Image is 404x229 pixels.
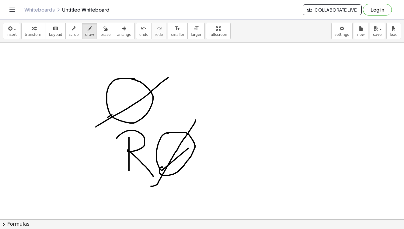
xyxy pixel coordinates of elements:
[386,23,401,39] button: load
[308,7,357,12] span: Collaborate Live
[49,32,62,37] span: keypad
[69,32,79,37] span: scrub
[191,32,201,37] span: larger
[155,32,163,37] span: redo
[373,32,381,37] span: save
[65,23,82,39] button: scrub
[21,23,46,39] button: transform
[3,23,20,39] button: insert
[193,25,199,32] i: format_size
[171,32,184,37] span: smaller
[24,7,55,13] a: Whiteboards
[141,25,147,32] i: undo
[7,5,17,15] button: Toggle navigation
[97,23,114,39] button: erase
[175,25,180,32] i: format_size
[390,32,398,37] span: load
[370,23,385,39] button: save
[168,23,188,39] button: format_sizesmaller
[85,32,94,37] span: draw
[139,32,148,37] span: undo
[46,23,66,39] button: keyboardkeypad
[335,32,349,37] span: settings
[151,23,166,39] button: redoredo
[357,32,365,37] span: new
[331,23,353,39] button: settings
[114,23,135,39] button: arrange
[136,23,152,39] button: undoundo
[303,4,362,15] button: Collaborate Live
[209,32,227,37] span: fullscreen
[6,32,17,37] span: insert
[82,23,98,39] button: draw
[53,25,58,32] i: keyboard
[25,32,43,37] span: transform
[100,32,110,37] span: erase
[206,23,230,39] button: fullscreen
[354,23,368,39] button: new
[187,23,205,39] button: format_sizelarger
[117,32,131,37] span: arrange
[156,25,162,32] i: redo
[363,4,392,15] button: Log in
